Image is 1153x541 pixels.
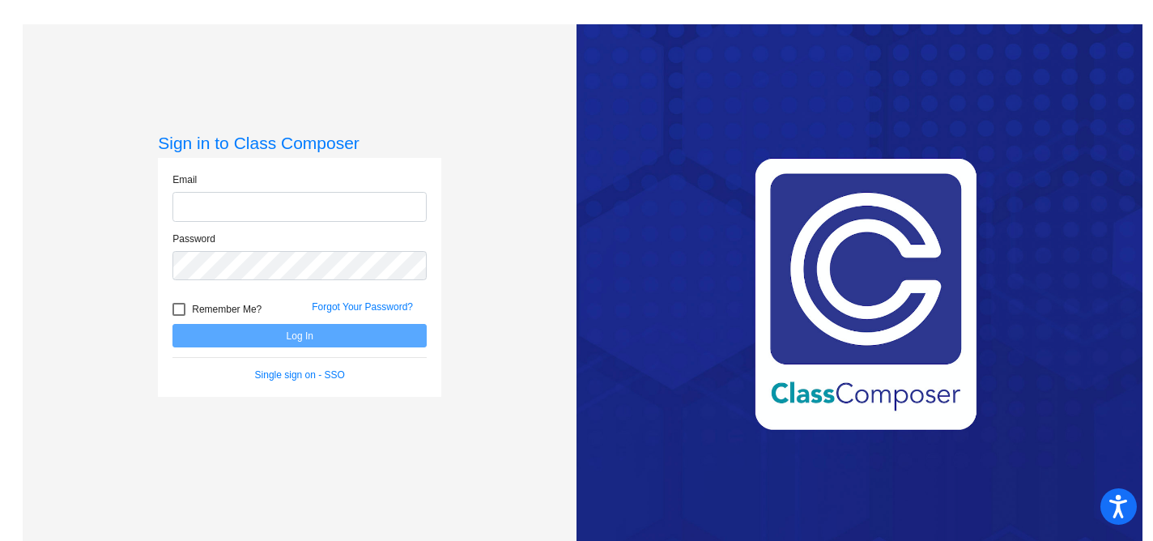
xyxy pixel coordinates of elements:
[255,369,345,381] a: Single sign on - SSO
[172,324,427,347] button: Log In
[172,173,197,187] label: Email
[192,300,262,319] span: Remember Me?
[312,301,413,313] a: Forgot Your Password?
[158,133,441,153] h3: Sign in to Class Composer
[172,232,215,246] label: Password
